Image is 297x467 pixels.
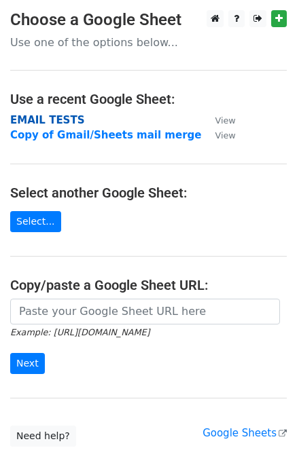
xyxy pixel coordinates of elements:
[10,277,287,293] h4: Copy/paste a Google Sheet URL:
[215,130,235,141] small: View
[10,35,287,50] p: Use one of the options below...
[10,114,84,126] a: EMAIL TESTS
[201,114,235,126] a: View
[10,327,150,337] small: Example: [URL][DOMAIN_NAME]
[10,91,287,107] h4: Use a recent Google Sheet:
[10,10,287,30] h3: Choose a Google Sheet
[10,353,45,374] input: Next
[201,129,235,141] a: View
[10,211,61,232] a: Select...
[10,129,201,141] a: Copy of Gmail/Sheets mail merge
[10,299,280,324] input: Paste your Google Sheet URL here
[10,185,287,201] h4: Select another Google Sheet:
[229,402,297,467] iframe: Chat Widget
[10,426,76,447] a: Need help?
[203,427,287,439] a: Google Sheets
[215,115,235,126] small: View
